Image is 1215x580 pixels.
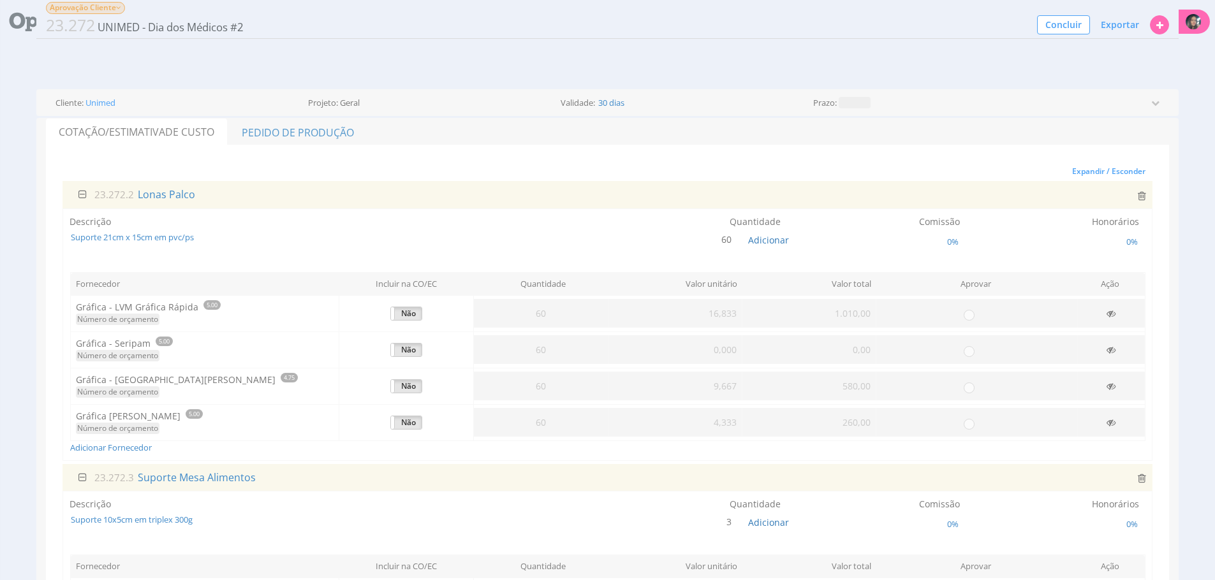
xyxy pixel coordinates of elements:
[165,125,214,139] span: de Custo
[1138,473,1146,483] i: Excluir
[474,408,608,437] td: 60
[85,99,115,107] a: Unimed
[70,231,512,243] span: Suporte 21cm x 15cm em pvc/ps
[919,498,960,511] label: Comissão
[748,516,789,529] button: Adicionar
[1125,236,1139,247] span: 0%
[71,368,339,404] td: Gráfica - [GEOGRAPHIC_DATA][PERSON_NAME]
[853,344,871,356] span: 0,00
[946,518,960,530] span: 0%
[719,231,737,248] span: 60
[714,416,737,428] span: 4,333
[186,409,203,419] span: 5.00
[391,344,422,356] label: Não
[281,373,298,382] span: 4.75
[71,295,339,331] td: Gráfica - LVM Gráfica Rápida
[391,307,422,320] label: Não
[76,386,159,398] span: Número de orçamento
[76,423,159,434] span: Número de orçamento
[608,555,742,578] th: Valor unitário
[474,335,608,364] td: 60
[813,99,837,107] label: Prazo:
[308,99,338,107] label: Projeto:
[70,514,512,526] span: Suporte 10x5cm em triplex 300g
[70,498,111,511] label: Descrição
[203,300,221,310] span: 5.00
[714,380,737,392] span: 9,667
[608,273,742,296] th: Valor unitário
[391,416,422,429] label: Não
[70,215,111,228] label: Descrição
[1037,15,1090,34] button: Concluir
[70,442,152,453] a: Adicionar Fornecedor
[709,307,737,319] span: 16,833
[136,187,196,201] span: Lonas Palco
[597,99,626,107] span: 30 dias
[94,188,134,201] span: 23.272.2
[714,344,737,356] span: 0,000
[339,273,474,296] th: Incluir na CO/EC
[1065,162,1152,181] button: Expandir / Esconder
[71,273,339,296] th: Fornecedor
[71,555,339,578] th: Fornecedor
[71,331,339,368] td: Gráfica - Seripam
[473,555,608,578] th: Quantidade
[1186,14,1201,29] img: 1738759711_c390b6_whatsapp_image_20250205_at_084805.jpeg
[748,234,789,246] span: Adicionar
[730,498,781,511] label: Quantidade
[919,215,960,228] label: Comissão
[1093,14,1147,36] button: Exportar
[474,299,608,328] td: 60
[136,470,257,484] span: Suporte Mesa Alimentos
[340,99,360,107] span: Geral
[843,416,871,428] span: 260,00
[561,99,595,107] label: Validade:
[1075,273,1145,296] th: Ação
[76,350,159,361] span: Número de orçamento
[1092,498,1139,511] label: Honorários
[1075,555,1145,578] th: Ação
[46,2,125,14] span: Aprovação Cliente
[228,119,367,145] a: Pedido de Produção
[748,234,789,247] button: Adicionar
[1101,18,1139,31] span: Exportar
[94,471,134,484] span: 23.272.3
[76,314,159,325] span: Número de orçamento
[55,99,84,107] label: Cliente:
[1138,191,1146,201] i: Excluir
[339,555,474,578] th: Incluir na CO/EC
[71,404,339,440] td: Gráfica [PERSON_NAME]
[742,555,877,578] th: Valor total
[835,307,871,319] span: 1.010,00
[876,273,1075,296] th: Aprovar
[742,273,877,296] th: Valor total
[876,555,1075,578] th: Aprovar
[1125,518,1139,530] span: 0%
[391,380,422,393] label: Não
[46,14,95,36] span: 23.272
[843,380,871,392] span: 580,00
[156,337,173,346] span: 5.00
[473,273,608,296] th: Quantidade
[730,215,781,228] label: Quantidade
[946,236,960,247] span: 0%
[725,514,737,530] span: 3
[474,372,608,400] td: 60
[98,20,244,34] span: UNIMED - Dia dos Médicos #2
[46,119,227,145] a: Cotação/Estimativade Custo
[1092,215,1139,228] label: Honorários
